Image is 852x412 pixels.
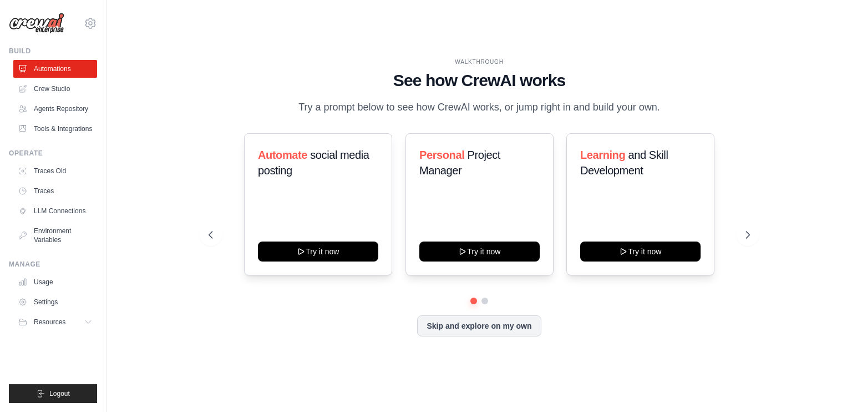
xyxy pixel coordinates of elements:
a: Tools & Integrations [13,120,97,138]
a: Traces Old [13,162,97,180]
span: Project Manager [419,149,500,177]
a: Crew Studio [13,80,97,98]
a: Settings [13,293,97,311]
img: Logo [9,13,64,34]
a: LLM Connections [13,202,97,220]
div: WALKTHROUGH [209,58,750,66]
div: Manage [9,260,97,269]
span: Logout [49,389,70,398]
span: Automate [258,149,307,161]
button: Skip and explore on my own [417,315,541,336]
p: Try a prompt below to see how CrewAI works, or jump right in and build your own. [293,99,666,115]
div: Operate [9,149,97,158]
span: Resources [34,318,65,326]
span: social media posting [258,149,369,177]
a: Environment Variables [13,222,97,249]
a: Agents Repository [13,100,97,118]
div: Build [9,47,97,56]
span: Personal [419,149,464,161]
button: Try it now [419,242,540,262]
button: Try it now [580,242,701,262]
a: Automations [13,60,97,78]
h1: See how CrewAI works [209,71,750,91]
button: Logout [9,384,97,403]
a: Usage [13,273,97,291]
a: Traces [13,182,97,200]
button: Try it now [258,242,378,262]
span: Learning [580,149,625,161]
button: Resources [13,313,97,331]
